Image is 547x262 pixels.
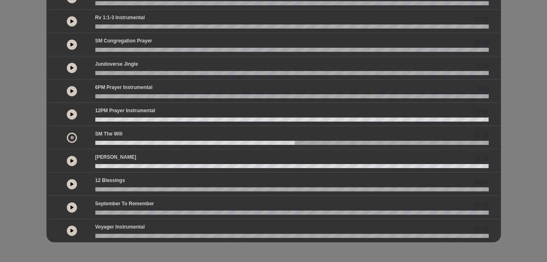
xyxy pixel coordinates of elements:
span: 0.00 [477,85,488,93]
span: 02:38 [474,108,488,117]
span: 00:00 [474,178,488,187]
span: 00:00 [474,201,488,210]
span: 0.00 [477,62,488,70]
p: Jundoverse Jingle [95,60,138,68]
span: 00:00 [474,38,488,47]
p: 12PM Prayer Instrumental [95,107,155,114]
span: 00:00 [474,224,488,233]
p: Rv 1:1-3 Instrumental [95,14,145,21]
span: 01:36 [474,131,488,140]
p: SM Congregation Prayer [95,37,152,44]
p: 6PM Prayer Instrumental [95,84,153,91]
p: Voyager Instrumental [95,223,145,231]
p: 12 Blessings [95,177,125,184]
p: [PERSON_NAME] [95,153,136,161]
span: 00:00 [474,15,488,24]
p: September to Remember [95,200,154,207]
p: SM The Will [95,130,123,138]
span: 02:48 [474,155,488,163]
